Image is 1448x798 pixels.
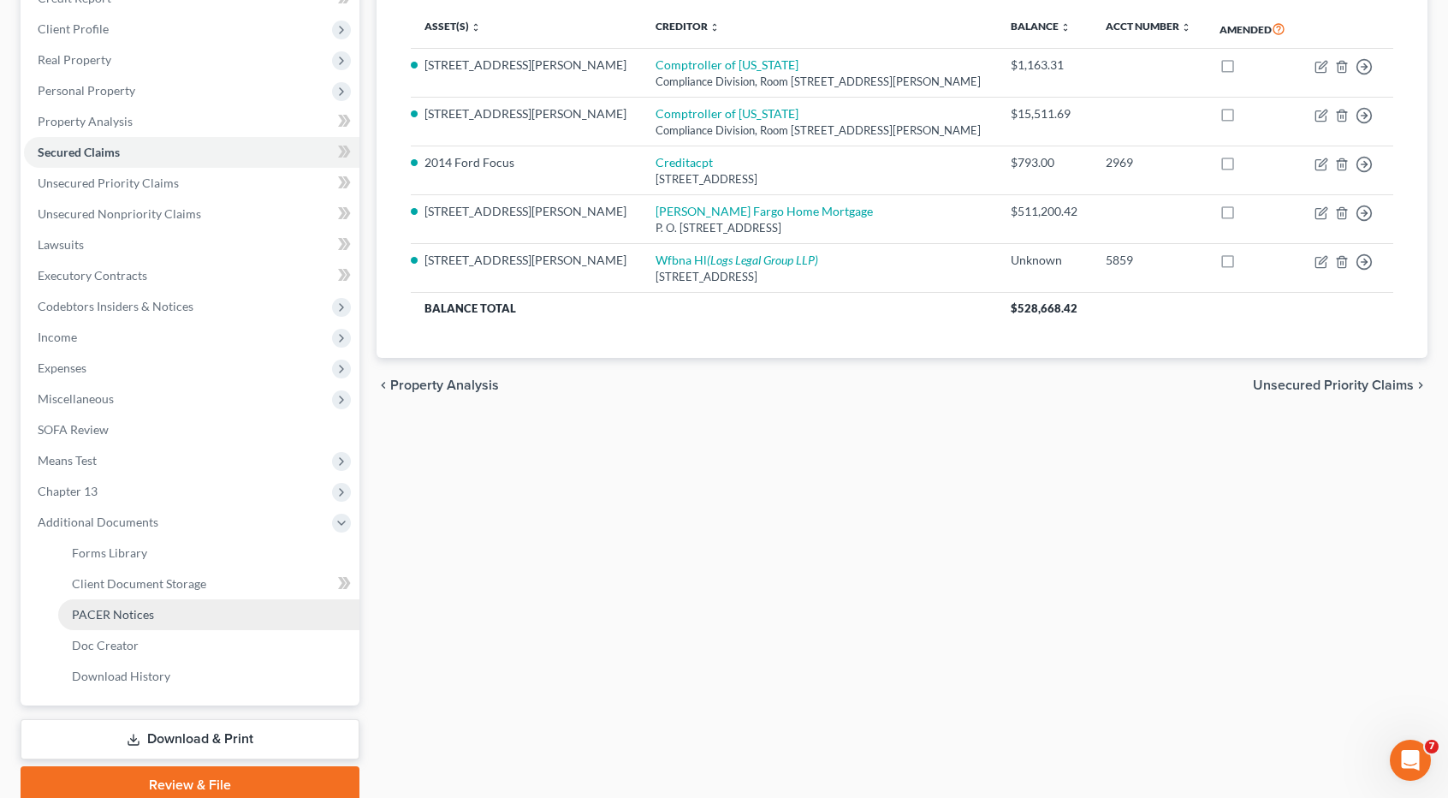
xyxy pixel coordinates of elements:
div: Will we still be able to change things in any cases that are in there already? [75,445,315,479]
span: Codebtors Insiders & Notices [38,299,193,313]
button: Home [268,7,300,39]
span: Income [38,330,77,344]
i: chevron_left [377,378,390,392]
a: Download & Print [21,719,359,759]
a: Lawsuits [24,229,359,260]
a: Forms Library [58,538,359,569]
div: Understood! I just submitted the cancellation! Once your subscription is up on the 16th, you shou... [14,126,281,247]
span: Real Property [38,52,111,67]
div: Alon says… [14,260,329,312]
div: [STREET_ADDRESS] [656,171,983,188]
div: James says… [14,312,329,363]
a: Unsecured Priority Claims [24,168,359,199]
div: It's really not my choice, but they do want to continue the notices on my cases. [75,51,315,102]
div: Compliance Division, Room [STREET_ADDRESS][PERSON_NAME] [656,122,983,139]
span: Doc Creator [72,638,139,652]
th: Balance Total [411,293,997,324]
button: Emoji picker [54,561,68,575]
span: Lawsuits [38,237,84,252]
a: Asset(s) unfold_more [424,20,481,33]
a: Comptroller of [US_STATE] [656,106,798,121]
span: Forms Library [72,545,147,560]
span: $528,668.42 [1011,301,1077,315]
a: Creditacpt [656,155,713,170]
th: Amended [1206,9,1300,49]
i: unfold_more [1181,22,1191,33]
span: Property Analysis [390,378,499,392]
button: Unsecured Priority Claims chevron_right [1253,378,1427,392]
div: $793.00 [1011,154,1078,171]
a: Wfbna Hl(Logs Legal Group LLP) [656,253,818,267]
span: Chapter 13 [38,484,98,498]
div: Alon says… [14,362,329,435]
div: P. O. [STREET_ADDRESS] [656,220,983,236]
div: Yes, you will be able to do that! The only thing you will not be able to do is download new cases... [27,513,267,563]
span: PACER Notices [72,607,154,622]
div: Yes, you will be able to do that! The only thing you will not be able to do is download new cases... [14,503,281,574]
span: Property Analysis [38,114,133,128]
a: Balance unfold_more [1011,20,1071,33]
div: James says… [14,503,329,604]
div: Close [300,7,331,38]
i: chevron_right [1414,378,1427,392]
div: Ok I will make a note. Thanks! [120,260,329,298]
div: Ok I will make a note. Thanks! [134,271,315,288]
div: Question for you: what will we still be able to do in [GEOGRAPHIC_DATA] after the cancellation? [62,362,329,433]
a: Unsecured Nonpriority Claims [24,199,359,229]
iframe: Intercom live chat [1390,740,1431,781]
i: unfold_more [471,22,481,33]
button: go back [11,7,44,39]
li: [STREET_ADDRESS][PERSON_NAME] [424,105,628,122]
span: Miscellaneous [38,391,114,406]
div: Alon says… [14,435,329,503]
div: No problem!Add reaction [14,312,116,349]
li: [STREET_ADDRESS][PERSON_NAME] [424,57,628,74]
div: [STREET_ADDRESS] [656,269,983,285]
div: Unknown [1011,252,1078,269]
img: Profile image for James [49,9,76,37]
li: [STREET_ADDRESS][PERSON_NAME] [424,252,628,269]
button: chevron_left Property Analysis [377,378,499,392]
button: Start recording [109,561,122,575]
div: $15,511.69 [1011,105,1078,122]
li: 2014 Ford Focus [424,154,628,171]
div: Question for you: what will we still be able to do in [GEOGRAPHIC_DATA] after the cancellation? [75,372,315,423]
a: Acct Number unfold_more [1106,20,1191,33]
span: Personal Property [38,83,135,98]
h1: [PERSON_NAME] [83,9,194,21]
button: Gif picker [81,561,95,575]
textarea: Message… [15,525,328,554]
div: Alon says… [14,41,329,126]
div: $1,163.31 [1011,57,1078,74]
i: unfold_more [709,22,720,33]
span: SOFA Review [38,422,109,437]
div: 5859 [1106,252,1192,269]
i: (Logs Legal Group LLP) [707,253,818,267]
span: Client Profile [38,21,109,36]
div: It's really not my choice, but they do want to continue the notices on my cases. [62,41,329,112]
div: Compliance Division, Room [STREET_ADDRESS][PERSON_NAME] [656,74,983,90]
a: Download History [58,661,359,692]
span: Secured Claims [38,145,120,159]
div: No problem! [27,322,102,339]
span: Additional Documents [38,515,158,529]
p: Active [83,21,117,39]
a: PACER Notices [58,599,359,630]
div: $511,200.42 [1011,203,1078,220]
a: Secured Claims [24,137,359,168]
button: Upload attachment [27,561,40,575]
span: Unsecured Nonpriority Claims [38,206,201,221]
span: Unsecured Priority Claims [1253,378,1414,392]
a: Comptroller of [US_STATE] [656,57,798,72]
span: Executory Contracts [38,268,147,283]
div: Will we still be able to change things in any cases that are in there already? [62,435,329,489]
span: Download History [72,669,170,683]
span: 7 [1425,740,1439,753]
a: Executory Contracts [24,260,359,291]
a: Property Analysis [24,106,359,137]
div: Understood! I just submitted the cancellation! Once your subscription is up on the 16th, you shou... [27,136,267,237]
span: Expenses [38,360,86,375]
a: Doc Creator [58,630,359,661]
a: SOFA Review [24,414,359,445]
span: Unsecured Priority Claims [38,176,179,190]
